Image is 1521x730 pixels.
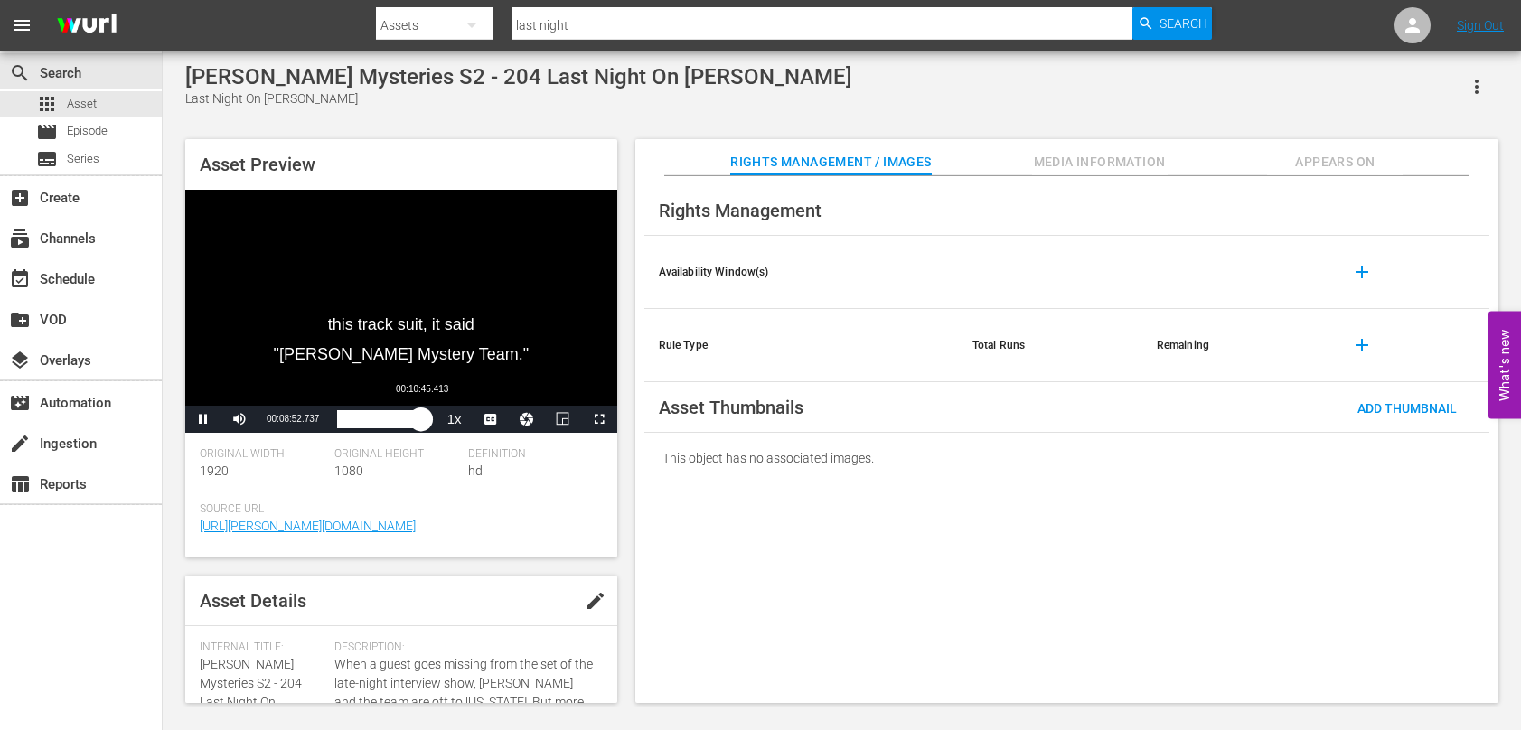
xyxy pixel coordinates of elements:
span: edit [585,590,606,612]
span: Media Information [1032,151,1168,173]
span: Episode [36,121,58,143]
div: Video Player [185,190,617,433]
span: Schedule [9,268,31,290]
span: hd [468,463,483,478]
th: Total Runs [958,309,1142,382]
span: Overlays [9,350,31,371]
span: Appears On [1267,151,1403,173]
span: Asset Details [200,590,306,612]
span: Description: [334,641,594,655]
span: Rights Management / Images [730,151,931,173]
span: Search [9,62,31,84]
span: 1920 [200,463,229,478]
button: Jump To Time [509,406,545,433]
span: 00:08:52.737 [267,414,319,424]
span: Asset Thumbnails [659,397,803,418]
span: Definition [468,447,594,462]
span: Rights Management [659,200,822,221]
span: Original Width [200,447,325,462]
span: menu [11,14,33,36]
button: Captions [473,406,509,433]
th: Rule Type [644,309,958,382]
span: add_box [9,187,31,209]
span: Internal Title: [200,641,325,655]
a: Sign Out [1457,18,1504,33]
span: VOD [9,309,31,331]
span: Reports [9,473,31,495]
span: Source Url [200,502,594,517]
button: add [1340,323,1384,367]
span: Episode [67,122,108,140]
button: Add Thumbnail [1343,391,1471,424]
span: Automation [9,392,31,414]
div: [PERSON_NAME] Mysteries S2 - 204 Last Night On [PERSON_NAME] [185,64,852,89]
button: Pause [185,406,221,433]
button: edit [574,579,617,622]
th: Remaining [1142,309,1327,382]
img: ans4CAIJ8jUAAAAAAAAAAAAAAAAAAAAAAAAgQb4GAAAAAAAAAAAAAAAAAAAAAAAAJMjXAAAAAAAAAAAAAAAAAAAAAAAAgAT5G... [43,5,130,47]
div: This object has no associated images. [644,433,1489,483]
a: [URL][PERSON_NAME][DOMAIN_NAME] [200,519,416,533]
button: Picture-in-Picture [545,406,581,433]
span: Ingestion [9,433,31,454]
span: [PERSON_NAME] Mysteries S2 - 204 Last Night On [PERSON_NAME] [200,657,302,728]
span: add [1351,334,1373,356]
button: add [1340,250,1384,294]
span: Series [36,148,58,170]
button: Fullscreen [581,406,617,433]
span: Asset Preview [200,154,315,175]
span: Series [67,150,99,168]
button: Search [1132,7,1212,40]
span: 1080 [334,463,363,478]
div: Last Night On [PERSON_NAME] [185,89,852,108]
span: Asset [67,95,97,113]
span: Original Height [334,447,460,462]
button: Open Feedback Widget [1488,312,1521,419]
span: Add Thumbnail [1343,401,1471,416]
span: Search [1160,7,1207,40]
span: Asset [36,93,58,115]
button: Playback Rate [437,406,473,433]
span: add [1351,261,1373,283]
div: Progress Bar [337,410,427,428]
button: Mute [221,406,258,433]
th: Availability Window(s) [644,236,958,309]
span: subscriptions [9,228,31,249]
